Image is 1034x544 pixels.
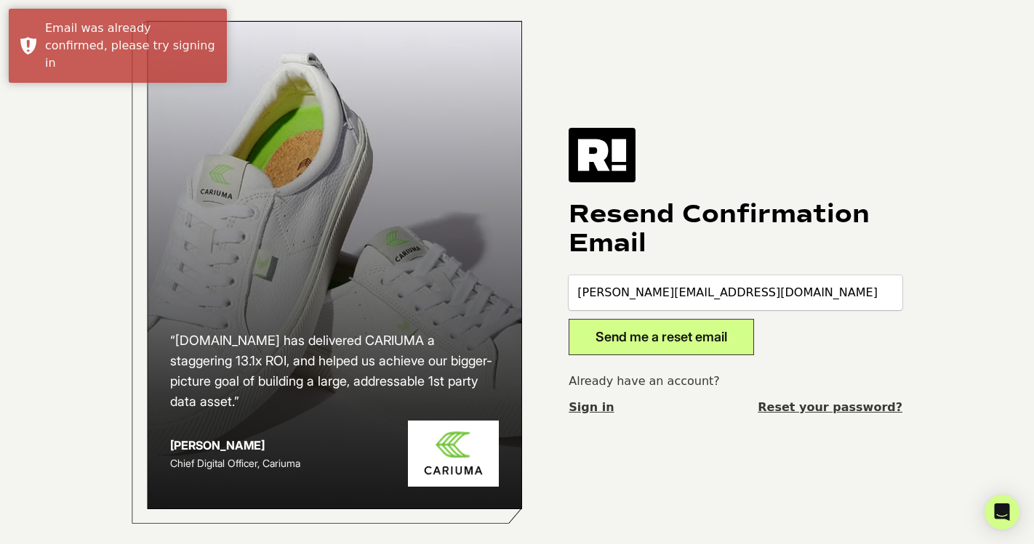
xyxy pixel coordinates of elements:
img: Cariuma [408,421,499,487]
strong: [PERSON_NAME] [170,438,265,452]
div: Open Intercom Messenger [985,495,1019,529]
h1: Resend Confirmation Email [569,200,902,258]
div: Email was already confirmed, please try signing in [45,20,216,72]
button: Send me a reset email [569,319,754,355]
p: Already have an account? [569,373,902,390]
h2: “[DOMAIN_NAME] has delivered CARIUMA a staggering 13.1x ROI, and helped us achieve our bigger-pic... [170,330,499,412]
a: Reset your password? [758,399,902,416]
a: Sign in [569,399,614,416]
span: Chief Digital Officer, Cariuma [170,457,300,469]
img: Retention.com [569,128,636,182]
